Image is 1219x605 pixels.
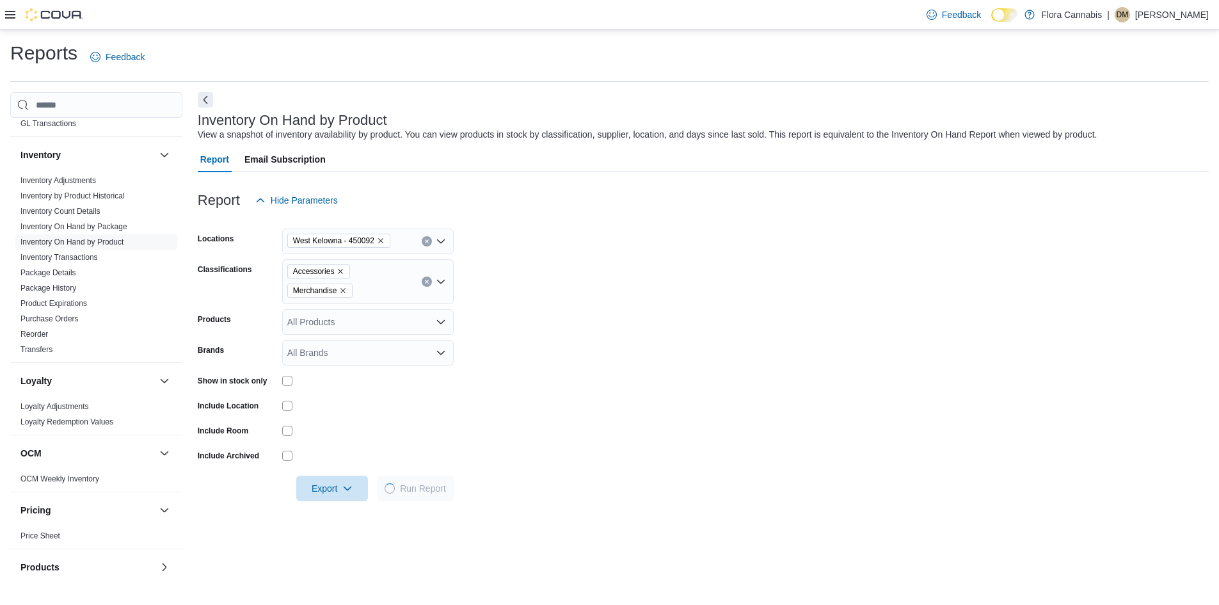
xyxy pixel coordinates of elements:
[198,92,213,108] button: Next
[20,329,48,339] span: Reorder
[20,222,127,232] span: Inventory On Hand by Package
[26,8,83,21] img: Cova
[198,401,259,411] label: Include Location
[198,314,231,325] label: Products
[287,284,353,298] span: Merchandise
[20,206,100,216] span: Inventory Count Details
[20,345,52,354] a: Transfers
[293,234,374,247] span: West Kelowna - 450092
[20,299,87,308] a: Product Expirations
[20,402,89,411] a: Loyalty Adjustments
[20,222,127,231] a: Inventory On Hand by Package
[339,287,347,294] button: Remove Merchandise from selection in this group
[377,476,454,501] button: LoadingRun Report
[198,376,267,386] label: Show in stock only
[157,373,172,389] button: Loyalty
[244,147,326,172] span: Email Subscription
[991,8,1018,22] input: Dark Mode
[1135,7,1209,22] p: [PERSON_NAME]
[422,236,432,246] button: Clear input
[20,344,52,355] span: Transfers
[20,283,76,293] span: Package History
[293,265,335,278] span: Accessories
[10,40,77,66] h1: Reports
[20,474,99,484] span: OCM Weekly Inventory
[20,207,100,216] a: Inventory Count Details
[10,528,182,549] div: Pricing
[20,375,154,387] button: Loyalty
[20,531,60,541] span: Price Sheet
[271,194,338,207] span: Hide Parameters
[20,330,48,339] a: Reorder
[10,173,182,362] div: Inventory
[198,264,252,275] label: Classifications
[1115,7,1130,22] div: Delaney Matthews
[250,188,343,213] button: Hide Parameters
[436,348,446,358] button: Open list of options
[1117,7,1129,22] span: DM
[20,504,51,517] h3: Pricing
[198,451,259,461] label: Include Archived
[20,314,79,323] a: Purchase Orders
[157,446,172,461] button: OCM
[198,128,1097,141] div: View a snapshot of inventory availability by product. You can view products in stock by classific...
[287,264,351,278] span: Accessories
[10,399,182,435] div: Loyalty
[20,298,87,309] span: Product Expirations
[20,191,125,201] span: Inventory by Product Historical
[20,474,99,483] a: OCM Weekly Inventory
[20,176,96,185] a: Inventory Adjustments
[436,236,446,246] button: Open list of options
[20,149,61,161] h3: Inventory
[20,237,123,247] span: Inventory On Hand by Product
[20,447,154,460] button: OCM
[85,44,150,70] a: Feedback
[20,119,76,128] a: GL Transactions
[20,191,125,200] a: Inventory by Product Historical
[436,317,446,327] button: Open list of options
[921,2,986,28] a: Feedback
[20,561,60,574] h3: Products
[377,237,385,245] button: Remove West Kelowna - 450092 from selection in this group
[198,193,240,208] h3: Report
[20,375,52,387] h3: Loyalty
[10,471,182,492] div: OCM
[20,268,76,278] span: Package Details
[106,51,145,63] span: Feedback
[304,476,360,501] span: Export
[157,147,172,163] button: Inventory
[436,277,446,287] button: Open list of options
[20,252,98,262] span: Inventory Transactions
[20,447,42,460] h3: OCM
[20,401,89,412] span: Loyalty Adjustments
[20,417,113,426] a: Loyalty Redemption Values
[20,149,154,161] button: Inventory
[157,560,172,575] button: Products
[20,118,76,129] span: GL Transactions
[293,284,337,297] span: Merchandise
[385,483,395,494] span: Loading
[198,113,387,128] h3: Inventory On Hand by Product
[198,345,224,355] label: Brands
[1041,7,1102,22] p: Flora Cannabis
[287,234,390,248] span: West Kelowna - 450092
[296,476,368,501] button: Export
[20,314,79,324] span: Purchase Orders
[20,238,123,246] a: Inventory On Hand by Product
[20,504,154,517] button: Pricing
[20,531,60,540] a: Price Sheet
[20,417,113,427] span: Loyalty Redemption Values
[20,268,76,277] a: Package Details
[198,426,248,436] label: Include Room
[1107,7,1110,22] p: |
[337,268,344,275] button: Remove Accessories from selection in this group
[20,253,98,262] a: Inventory Transactions
[200,147,229,172] span: Report
[198,234,234,244] label: Locations
[20,175,96,186] span: Inventory Adjustments
[942,8,981,21] span: Feedback
[10,101,182,136] div: Finance
[422,277,432,287] button: Clear input
[400,482,446,495] span: Run Report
